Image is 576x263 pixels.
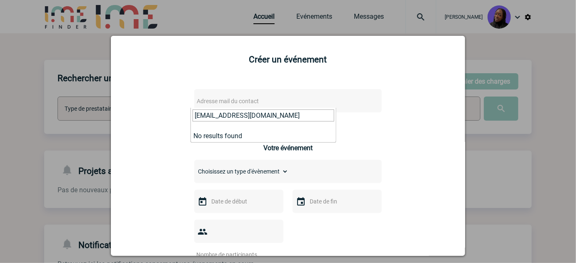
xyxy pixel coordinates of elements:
[194,249,273,260] input: Nombre de participants
[263,144,313,152] h3: Votre événement
[191,129,336,142] li: No results found
[121,55,455,65] h2: Créer un événement
[197,98,259,104] span: Adresse mail du contact
[308,196,365,207] input: Date de fin
[209,196,267,207] input: Date de début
